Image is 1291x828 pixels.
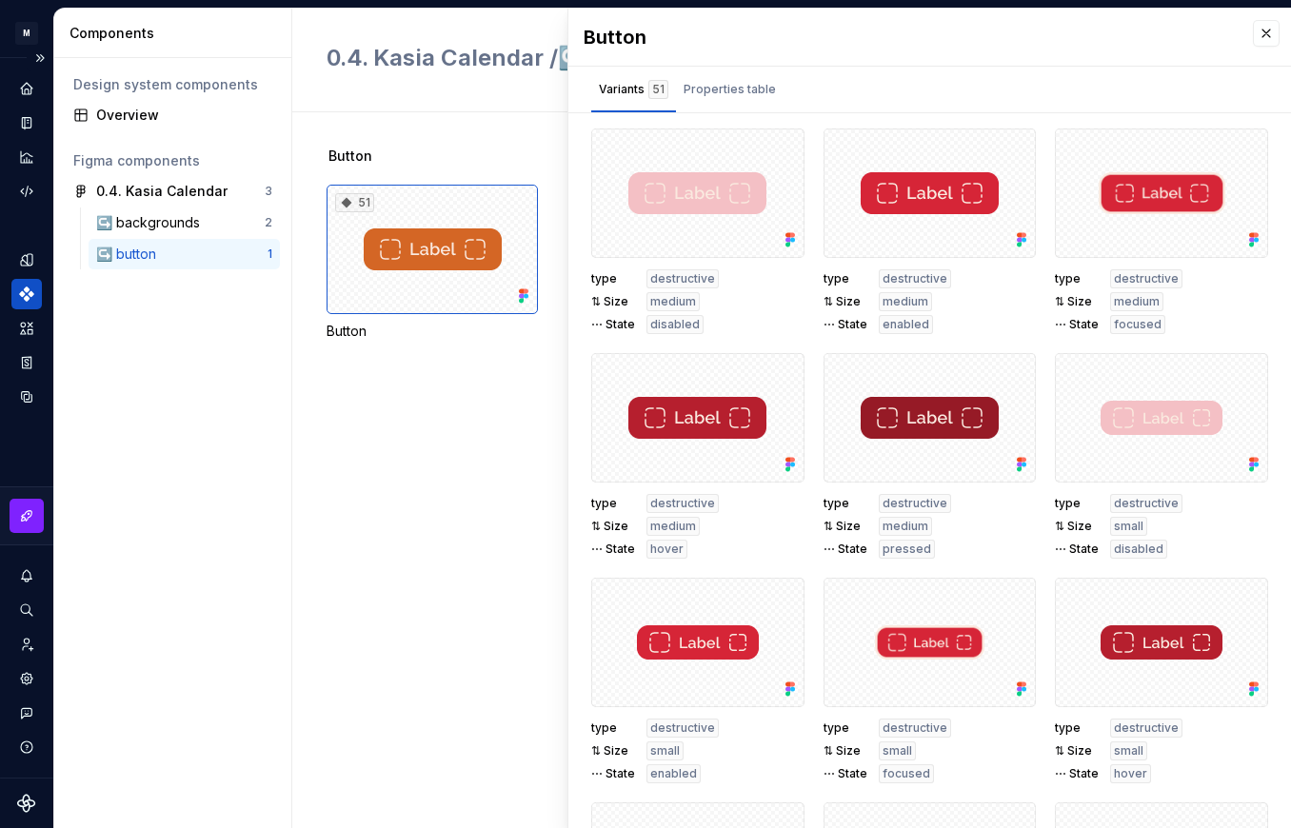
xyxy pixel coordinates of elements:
span: type [591,271,635,286]
span: ⇅ Size [824,519,867,534]
div: 3 [265,184,272,199]
span: disabled [650,317,700,332]
span: ⇅ Size [824,294,867,309]
span: medium [650,294,696,309]
div: 51 [648,80,668,99]
a: Analytics [11,142,42,172]
span: focused [883,766,930,781]
a: Settings [11,663,42,694]
a: Assets [11,313,42,344]
span: small [883,743,912,759]
div: 1 [268,246,272,262]
span: ⋯ State [591,317,635,332]
button: Contact support [11,698,42,728]
div: Button [327,322,538,341]
svg: Supernova Logo [17,794,36,813]
span: medium [1114,294,1160,309]
span: small [650,743,680,759]
div: Properties table [684,80,776,99]
span: destructive [1114,271,1179,286]
span: type [591,720,635,736]
span: destructive [883,496,947,511]
span: ⋯ State [824,766,867,781]
div: Components [70,24,284,43]
a: Invite team [11,629,42,660]
div: 2 [265,215,272,230]
span: ⇅ Size [591,294,635,309]
span: ⇅ Size [1055,743,1099,759]
button: Search ⌘K [11,595,42,625]
a: Overview [66,100,280,130]
div: ↪️ button [96,245,164,264]
span: ⇅ Size [1055,519,1099,534]
span: ⋯ State [1055,542,1099,557]
a: 0.4. Kasia Calendar3 [66,176,280,207]
a: Documentation [11,108,42,138]
span: type [1055,271,1099,286]
a: Home [11,73,42,104]
span: destructive [1114,720,1179,736]
div: 0.4. Kasia Calendar [96,182,228,201]
span: type [591,496,635,511]
a: Storybook stories [11,347,42,378]
span: disabled [1114,542,1163,557]
span: ⋯ State [824,317,867,332]
div: 51 [335,193,374,212]
button: Expand sidebar [27,45,53,71]
span: destructive [650,720,715,736]
span: enabled [883,317,929,332]
span: ⋯ State [591,766,635,781]
div: ↪️ backgrounds [96,213,208,232]
span: ⋯ State [591,542,635,557]
span: pressed [883,542,931,557]
span: type [1055,496,1099,511]
a: Components [11,279,42,309]
div: M [15,22,38,45]
button: M [4,12,50,53]
span: type [1055,720,1099,736]
span: ⋯ State [824,542,867,557]
span: small [1114,519,1143,534]
div: Overview [96,106,272,125]
span: ⇅ Size [1055,294,1099,309]
div: 51Button [327,185,538,341]
span: hover [1114,766,1147,781]
div: Button [584,24,1234,50]
div: Figma components [73,151,272,170]
span: ⋯ State [1055,317,1099,332]
div: Notifications [11,561,42,591]
span: ⇅ Size [591,519,635,534]
span: ⋯ State [1055,766,1099,781]
span: medium [650,519,696,534]
span: focused [1114,317,1162,332]
span: hover [650,542,684,557]
a: Design tokens [11,245,42,275]
span: 0.4. Kasia Calendar / [327,44,558,71]
span: small [1114,743,1143,759]
span: destructive [650,271,715,286]
a: ↪️ backgrounds2 [89,207,280,238]
span: Button [328,147,372,166]
h2: ↪️ button [327,43,819,73]
span: destructive [883,720,947,736]
a: Code automation [11,176,42,207]
a: Data sources [11,382,42,412]
span: destructive [883,271,947,286]
div: Design system components [73,75,272,94]
span: type [824,496,867,511]
span: ⇅ Size [824,743,867,759]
